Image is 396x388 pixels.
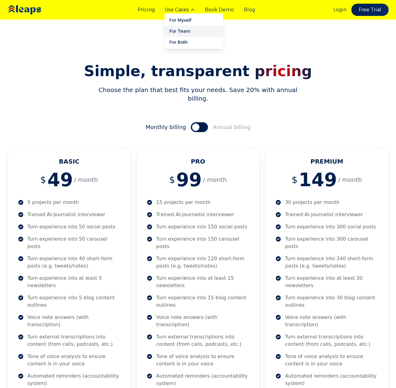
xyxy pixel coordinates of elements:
p: Turn experience into 50 carousel posts [28,235,121,250]
img: Leaps Logo [7,1,59,19]
p: Turn external transcriptions into content (from calls, podcasts, etc.) [285,333,378,348]
p: Turn experience into 15 blog content outlines [156,294,250,309]
p: Turn experience into 150 social posts [156,223,247,231]
p: 15 projects per month [156,199,211,206]
p: Turn external transcriptions into content (from calls, podcasts, etc.) [28,333,121,348]
span: / month [74,176,98,184]
span: 149 [299,171,337,189]
h3: PRO [146,157,250,166]
p: Turn experience into at least 15 newsletters [156,275,250,289]
p: Choose the plan that best fits your needs. Save 20% with annual billing. [95,86,301,103]
span: $ [40,174,46,185]
p: Turn experience into 50 social posts [28,223,116,231]
p: Tone of voice analysis to ensure content is in your voice [285,353,378,368]
p: Turn experience into 120 short-form posts (e.g. tweets/notes) [156,255,250,270]
p: Tone of voice analysis to ensure content is in your voice [28,353,121,368]
span: pricing [255,62,312,79]
p: Automated reminders (accountability system) [28,372,121,387]
h3: PREMIUM [275,157,378,166]
a: Blog [244,6,255,13]
a: For Myself [165,15,223,26]
p: Voice note answers (with transcription) [285,314,378,328]
a: Login [333,6,346,13]
a: Free Trial [351,4,389,16]
p: Turn experience into 40 short-form posts (e.g. tweets/notes) [28,255,121,270]
p: Turn experience into 300 social posts [285,223,376,231]
span: $ [292,174,298,185]
p: Automated reminders (accountability system) [156,372,250,387]
span: Monthly billing [146,123,186,131]
p: Turn external transcriptions into content (from calls, podcasts, etc.) [156,333,250,348]
p: Turn experience into 240 short-form posts (e.g. tweets/notes) [285,255,378,270]
p: 30 projects per month [285,199,339,206]
span: / month [338,176,362,184]
p: Trained AI-journalist interviewer [285,211,363,218]
h3: BASIC [18,157,121,166]
h2: Simple, transparent [7,64,389,78]
p: Turn experience into at least 5 newsletters [28,275,121,289]
p: Turn experience into 300 carousel posts [285,235,378,250]
span: 49 [47,171,73,189]
button: Use Cases [165,6,195,13]
a: Pricing [138,6,155,13]
p: Turn experience into 150 carousel posts [156,235,250,250]
span: $ [169,174,175,185]
p: Turn experience into 30 blog content outlines [285,294,378,309]
a: For Both [165,37,223,48]
p: Turn experience into at least 30 newsletters [285,275,378,289]
p: Trained AI-journalist interviewer [156,211,234,218]
p: Automated reminders (accountability system) [285,372,378,387]
a: Book Demo [205,6,234,13]
a: For Team [165,26,223,37]
p: Trained AI-journalist interviewer [28,211,105,218]
span: Annual billing [213,123,250,131]
span: 99 [176,171,202,189]
span: / month [203,176,227,184]
p: Tone of voice analysis to ensure content is in your voice [156,353,250,368]
p: Voice note answers (with transcription) [156,314,250,328]
p: Voice note answers (with transcription) [28,314,121,328]
p: 5 projects per month [28,199,79,206]
p: Turn experience into 5 blog content outlines [28,294,121,309]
